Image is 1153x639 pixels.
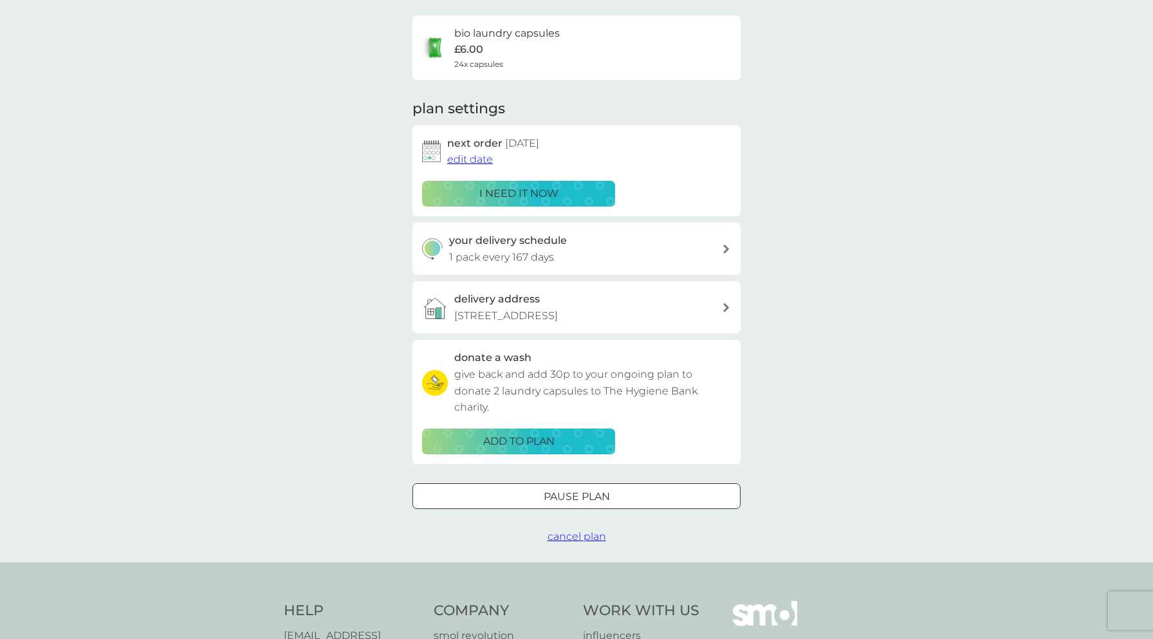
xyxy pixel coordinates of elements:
h4: Work With Us [583,601,699,621]
p: £6.00 [454,41,483,58]
h6: bio laundry capsules [454,25,560,42]
span: cancel plan [548,530,606,542]
button: ADD TO PLAN [422,429,615,454]
a: delivery address[STREET_ADDRESS] [412,281,741,333]
h4: Help [284,601,421,621]
h2: plan settings [412,99,505,119]
p: give back and add 30p to your ongoing plan to donate 2 laundry capsules to The Hygiene Bank charity. [454,366,731,416]
h4: Company [434,601,571,621]
p: ADD TO PLAN [483,433,555,450]
span: edit date [447,153,493,165]
span: [DATE] [505,137,539,149]
h3: delivery address [454,291,540,308]
button: i need it now [422,181,615,207]
p: [STREET_ADDRESS] [454,308,558,324]
img: bio laundry capsules [422,35,448,60]
h3: your delivery schedule [449,232,567,249]
button: your delivery schedule1 pack every 167 days [412,223,741,275]
p: Pause plan [544,488,610,505]
button: cancel plan [548,528,606,545]
button: edit date [447,151,493,168]
h2: next order [447,135,539,152]
p: i need it now [479,185,558,202]
p: 1 pack every 167 days [449,249,554,266]
h3: donate a wash [454,349,531,366]
button: Pause plan [412,483,741,509]
span: 24x capsules [454,58,503,70]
